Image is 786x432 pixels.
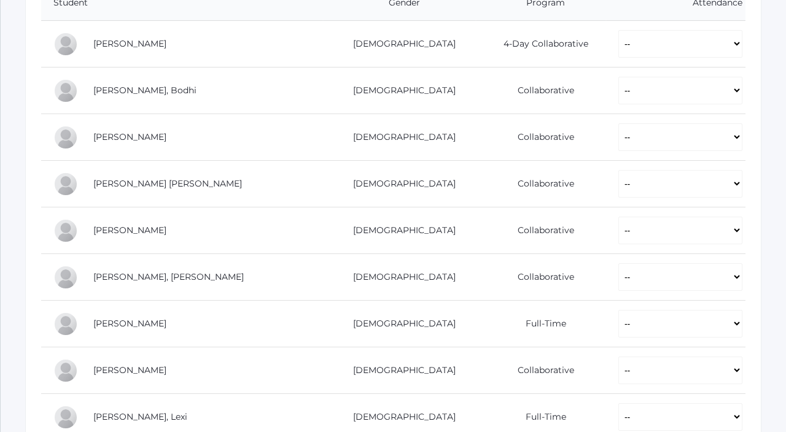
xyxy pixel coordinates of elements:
td: [DEMOGRAPHIC_DATA] [323,347,476,394]
a: [PERSON_NAME] [93,38,166,49]
div: Corbin Intlekofer [53,358,78,383]
a: [PERSON_NAME], [PERSON_NAME] [93,271,244,282]
a: [PERSON_NAME] [93,318,166,329]
div: Hannah Hrehniy [53,312,78,336]
div: Charles Fox [53,125,78,150]
td: [DEMOGRAPHIC_DATA] [323,207,476,254]
div: Annie Grace Gregg [53,172,78,196]
td: [DEMOGRAPHIC_DATA] [323,114,476,161]
td: [DEMOGRAPHIC_DATA] [323,254,476,301]
div: Lexi Judy [53,405,78,430]
a: [PERSON_NAME] [93,225,166,236]
td: Collaborative [476,347,605,394]
td: Collaborative [476,161,605,207]
td: [DEMOGRAPHIC_DATA] [323,21,476,67]
td: [DEMOGRAPHIC_DATA] [323,301,476,347]
a: [PERSON_NAME], Bodhi [93,85,196,96]
td: Full-Time [476,301,605,347]
div: Stone Haynes [53,265,78,290]
td: Collaborative [476,114,605,161]
td: Collaborative [476,67,605,114]
a: [PERSON_NAME] [93,364,166,376]
td: [DEMOGRAPHIC_DATA] [323,161,476,207]
a: [PERSON_NAME] [PERSON_NAME] [93,178,242,189]
td: 4-Day Collaborative [476,21,605,67]
a: [PERSON_NAME] [93,131,166,142]
a: [PERSON_NAME], Lexi [93,411,187,422]
td: Collaborative [476,207,605,254]
div: Maia Canan [53,32,78,56]
div: Bodhi Dreher [53,79,78,103]
td: [DEMOGRAPHIC_DATA] [323,67,476,114]
div: William Hamilton [53,218,78,243]
td: Collaborative [476,254,605,301]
